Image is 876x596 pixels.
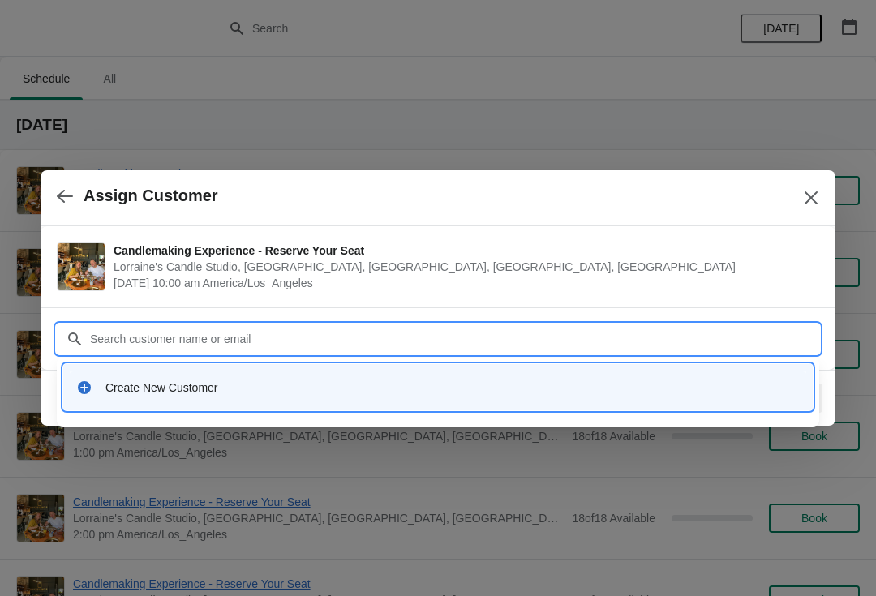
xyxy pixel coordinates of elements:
[114,242,811,259] span: Candlemaking Experience - Reserve Your Seat
[84,187,218,205] h2: Assign Customer
[105,379,800,396] div: Create New Customer
[114,275,811,291] span: [DATE] 10:00 am America/Los_Angeles
[89,324,819,354] input: Search customer name or email
[114,259,811,275] span: Lorraine's Candle Studio, [GEOGRAPHIC_DATA], [GEOGRAPHIC_DATA], [GEOGRAPHIC_DATA], [GEOGRAPHIC_DATA]
[58,243,105,290] img: Candlemaking Experience - Reserve Your Seat | Lorraine's Candle Studio, Market Street, Pacific Be...
[797,183,826,212] button: Close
